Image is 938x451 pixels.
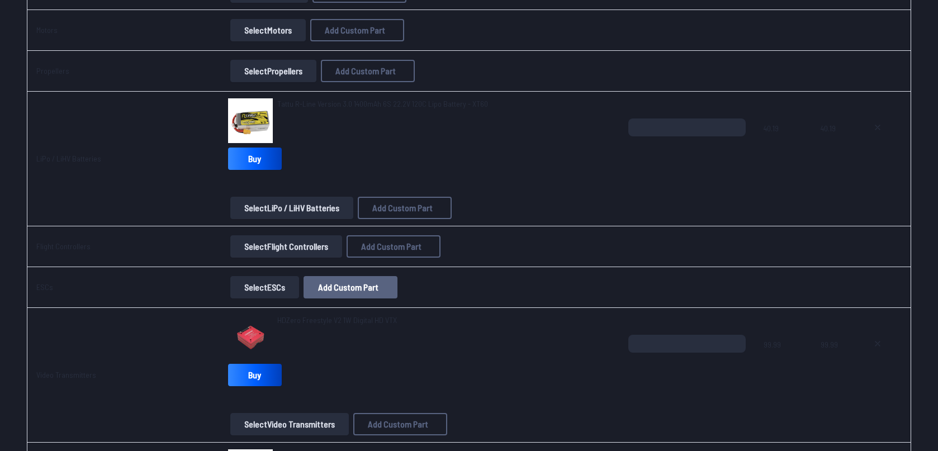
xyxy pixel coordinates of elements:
a: Video Transmitters [36,370,96,379]
a: Flight Controllers [36,241,91,251]
button: SelectFlight Controllers [230,235,342,258]
span: Tattu R-Line Version 3.0 1400mAh 6S 22.2V 120C Lipo Battery - XT60 [277,99,488,108]
a: SelectLiPo / LiHV Batteries [228,197,356,219]
a: Motors [36,25,58,35]
a: SelectPropellers [228,60,319,82]
span: Add Custom Part [335,67,396,75]
span: 99.99 [764,335,803,388]
a: HDZero Freestyle V2 1W Digital HD VTX [277,315,397,326]
span: HDZero Freestyle V2 1W Digital HD VTX [277,315,397,325]
button: SelectPropellers [230,60,316,82]
button: Add Custom Part [304,276,397,298]
span: Add Custom Part [361,242,421,251]
button: Add Custom Part [358,197,452,219]
span: Add Custom Part [372,203,433,212]
button: SelectLiPo / LiHV Batteries [230,197,353,219]
span: 99.99 [821,335,846,388]
a: SelectESCs [228,276,301,298]
button: SelectESCs [230,276,299,298]
button: SelectMotors [230,19,306,41]
a: SelectMotors [228,19,308,41]
button: Add Custom Part [310,19,404,41]
span: 40.19 [821,118,846,172]
a: SelectFlight Controllers [228,235,344,258]
span: 40.19 [764,118,803,172]
a: Buy [228,364,282,386]
img: image [228,315,273,359]
a: Propellers [36,66,69,75]
button: Add Custom Part [353,413,447,435]
button: Add Custom Part [321,60,415,82]
span: Add Custom Part [368,420,428,429]
a: LiPo / LiHV Batteries [36,154,101,163]
span: Add Custom Part [318,283,378,292]
a: SelectVideo Transmitters [228,413,351,435]
img: image [228,98,273,143]
a: ESCs [36,282,53,292]
button: Add Custom Part [347,235,440,258]
span: Add Custom Part [325,26,385,35]
button: SelectVideo Transmitters [230,413,349,435]
a: Buy [228,148,282,170]
a: Tattu R-Line Version 3.0 1400mAh 6S 22.2V 120C Lipo Battery - XT60 [277,98,488,110]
